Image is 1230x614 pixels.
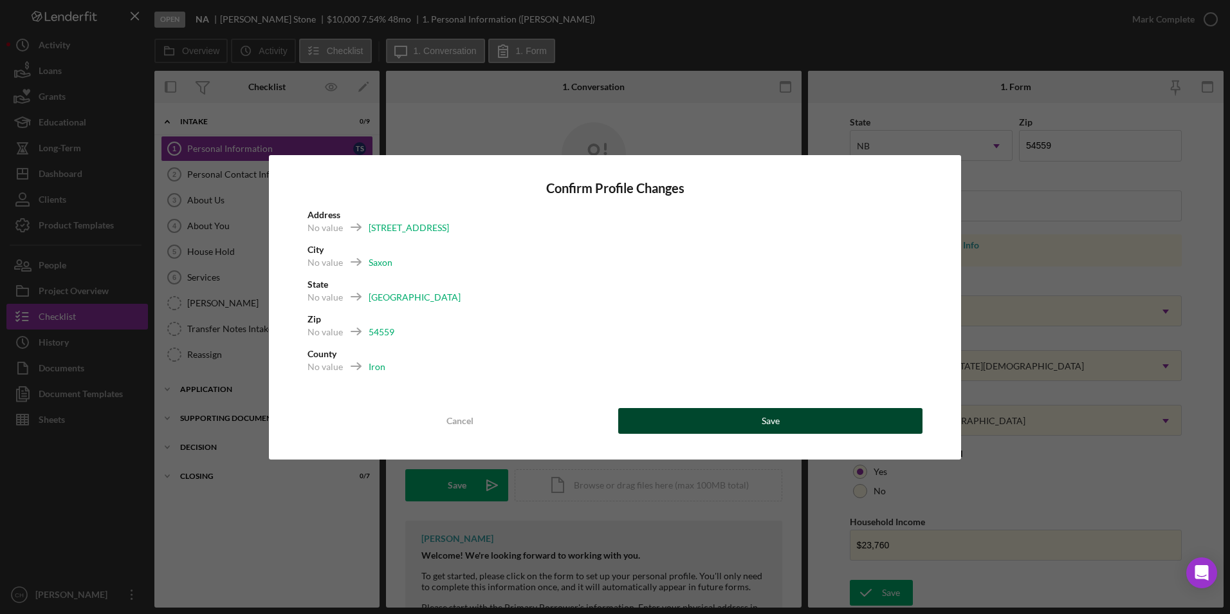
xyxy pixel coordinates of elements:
[369,326,394,339] div: 54559
[307,348,336,359] b: County
[369,360,385,373] div: Iron
[369,291,461,304] div: [GEOGRAPHIC_DATA]
[762,408,780,434] div: Save
[369,256,392,269] div: Saxon
[446,408,473,434] div: Cancel
[307,279,328,290] b: State
[1186,557,1217,588] div: Open Intercom Messenger
[307,326,343,339] div: No value
[307,360,343,373] div: No value
[307,221,343,234] div: No value
[307,256,343,269] div: No value
[307,408,612,434] button: Cancel
[618,408,922,434] button: Save
[307,244,324,255] b: City
[369,221,449,234] div: [STREET_ADDRESS]
[307,291,343,304] div: No value
[307,313,321,324] b: Zip
[307,181,922,196] h4: Confirm Profile Changes
[307,209,340,220] b: Address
